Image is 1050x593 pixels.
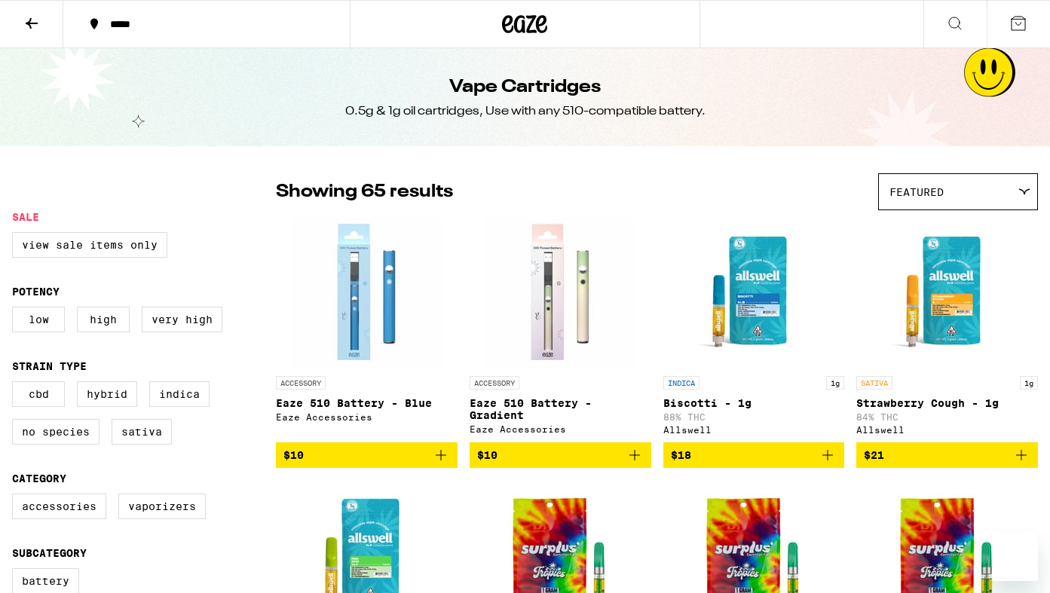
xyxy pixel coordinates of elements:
[12,232,167,258] label: View Sale Items Only
[291,218,442,368] img: Eaze Accessories - Eaze 510 Battery - Blue
[276,442,458,468] button: Add to bag
[12,360,87,372] legend: Strain Type
[671,449,691,461] span: $18
[856,442,1038,468] button: Add to bag
[77,381,137,407] label: Hybrid
[663,218,845,442] a: Open page for Biscotti - 1g from Allswell
[856,397,1038,409] p: Strawberry Cough - 1g
[826,376,844,390] p: 1g
[856,425,1038,435] div: Allswell
[485,218,635,368] img: Eaze Accessories - Eaze 510 Battery - Gradient
[77,307,130,332] label: High
[663,397,845,409] p: Biscotti - 1g
[889,186,944,198] span: Featured
[12,307,65,332] label: Low
[477,449,497,461] span: $10
[12,494,106,519] label: Accessories
[470,397,651,421] p: Eaze 510 Battery - Gradient
[276,376,326,390] p: ACCESSORY
[12,211,39,223] legend: Sale
[470,218,651,442] a: Open page for Eaze 510 Battery - Gradient from Eaze Accessories
[149,381,210,407] label: Indica
[990,533,1038,581] iframe: Button to launch messaging window
[276,218,458,442] a: Open page for Eaze 510 Battery - Blue from Eaze Accessories
[276,412,458,422] div: Eaze Accessories
[276,179,453,205] p: Showing 65 results
[12,472,66,484] legend: Category
[856,218,1038,442] a: Open page for Strawberry Cough - 1g from Allswell
[12,419,99,445] label: No Species
[345,103,706,120] div: 0.5g & 1g oil cartridges, Use with any 510-compatible battery.
[872,218,1023,368] img: Allswell - Strawberry Cough - 1g
[12,286,60,298] legend: Potency
[470,376,519,390] p: ACCESSORY
[449,75,601,100] h1: Vape Cartridges
[856,376,892,390] p: SATIVA
[864,449,884,461] span: $21
[663,442,845,468] button: Add to bag
[663,412,845,422] p: 88% THC
[663,425,845,435] div: Allswell
[856,412,1038,422] p: 84% THC
[118,494,206,519] label: Vaporizers
[12,547,87,559] legend: Subcategory
[112,419,172,445] label: Sativa
[470,424,651,434] div: Eaze Accessories
[1020,376,1038,390] p: 1g
[12,381,65,407] label: CBD
[276,397,458,409] p: Eaze 510 Battery - Blue
[470,442,651,468] button: Add to bag
[283,449,304,461] span: $10
[663,376,699,390] p: INDICA
[142,307,222,332] label: Very High
[678,218,829,368] img: Allswell - Biscotti - 1g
